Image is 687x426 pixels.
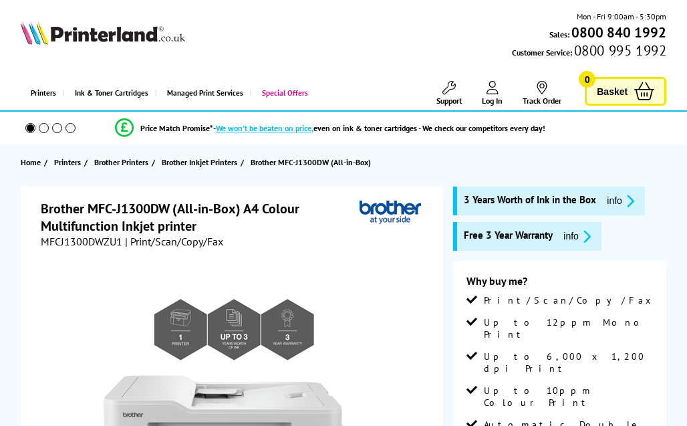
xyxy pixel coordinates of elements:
span: Print/Scan/Copy/Fax [484,294,656,306]
span: Home [21,155,41,169]
span: Printers [54,155,81,169]
span: Ink & Toner Cartridges [75,76,148,110]
li: modal_Promise [7,116,654,140]
a: 0800 840 1992 [569,26,666,39]
span: Basket [597,82,628,100]
span: Price Match Promise* [140,123,213,133]
a: Basket 0 [585,77,666,106]
button: promo-description [559,229,595,244]
span: We won’t be beaten on price, [216,123,313,133]
img: Brother [360,200,421,225]
span: MFCJ1300DWZU1 [41,235,122,248]
a: Brother Inkjet Printers [162,155,241,169]
span: 0 [579,71,595,88]
a: Managed Print Services [155,76,250,110]
span: Up to 12ppm Mono Print [484,316,653,340]
a: Brother Printers [94,155,152,169]
a: Printers [54,155,84,169]
a: Printers [21,76,63,110]
a: Log In [482,81,503,106]
a: Support [436,81,462,106]
span: Brother Printers [94,155,148,169]
span: Mon - Fri 9:00am - 5:30pm [577,10,666,23]
a: Printerland Logo [21,21,185,47]
a: Home [21,155,44,169]
button: promo-description [603,193,638,209]
span: Up to 10ppm Colour Print [484,385,653,409]
span: Brother MFC-J1300DW (All-in-Box) [251,157,371,167]
div: - even on ink & toner cartridges - We check our competitors every day! [213,123,545,133]
span: Customer Service: [512,44,666,59]
a: Special Offers [250,76,315,110]
span: | Print/Scan/Copy/Fax [125,235,223,248]
span: Support [436,96,462,106]
div: Why buy me? [466,274,653,294]
span: Free 3 Year Warranty [464,229,553,244]
span: Up to 6,000 x 1,200 dpi Print [484,350,653,375]
a: Ink & Toner Cartridges [63,76,155,110]
span: 0800 995 1992 [572,44,666,57]
span: Sales: [549,28,569,41]
h1: Brother MFC-J1300DW (All-in-Box) A4 Colour Multifunction Inkjet printer [41,200,360,235]
span: 3 Years Worth of Ink in the Box [464,193,596,209]
a: Track Order [523,81,561,106]
img: Printerland Logo [21,21,185,45]
b: 0800 840 1992 [571,23,666,41]
span: Log In [482,96,503,106]
span: Brother Inkjet Printers [162,155,237,169]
